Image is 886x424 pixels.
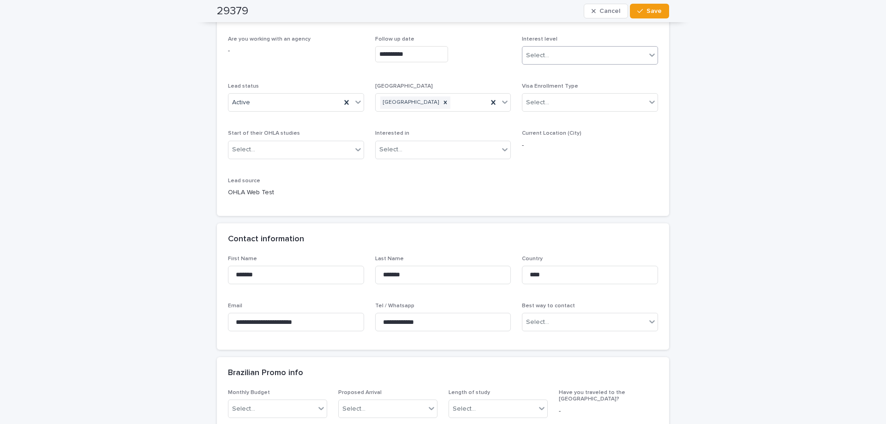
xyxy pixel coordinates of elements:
[380,96,440,109] div: [GEOGRAPHIC_DATA]
[342,404,365,414] div: Select...
[522,141,658,150] p: -
[559,390,625,402] span: Have you traveled to the [GEOGRAPHIC_DATA]?
[228,36,311,42] span: Are you working with an agency
[228,188,364,197] p: OHLA Web Test
[228,303,242,309] span: Email
[453,404,476,414] div: Select...
[526,51,549,60] div: Select...
[228,131,300,136] span: Start of their OHLA studies
[228,178,260,184] span: Lead source
[232,145,255,155] div: Select...
[375,84,433,89] span: [GEOGRAPHIC_DATA]
[232,98,250,107] span: Active
[522,131,581,136] span: Current Location (City)
[228,256,257,262] span: First Name
[522,303,575,309] span: Best way to contact
[375,303,414,309] span: Tel / Whatsapp
[375,36,414,42] span: Follow up date
[647,8,662,14] span: Save
[630,4,669,18] button: Save
[526,98,549,107] div: Select...
[375,131,409,136] span: Interested in
[522,84,578,89] span: Visa Enrollment Type
[599,8,620,14] span: Cancel
[228,368,303,378] h2: Brazilian Promo info
[522,256,543,262] span: Country
[217,5,248,18] h2: 29379
[228,46,364,56] p: -
[228,234,304,245] h2: Contact information
[526,317,549,327] div: Select...
[228,390,270,395] span: Monthly Budget
[228,84,259,89] span: Lead status
[338,390,382,395] span: Proposed Arrival
[232,404,255,414] div: Select...
[559,406,658,416] p: -
[584,4,628,18] button: Cancel
[449,390,490,395] span: Length of study
[375,256,404,262] span: Last Name
[522,36,557,42] span: Interest level
[379,145,402,155] div: Select...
